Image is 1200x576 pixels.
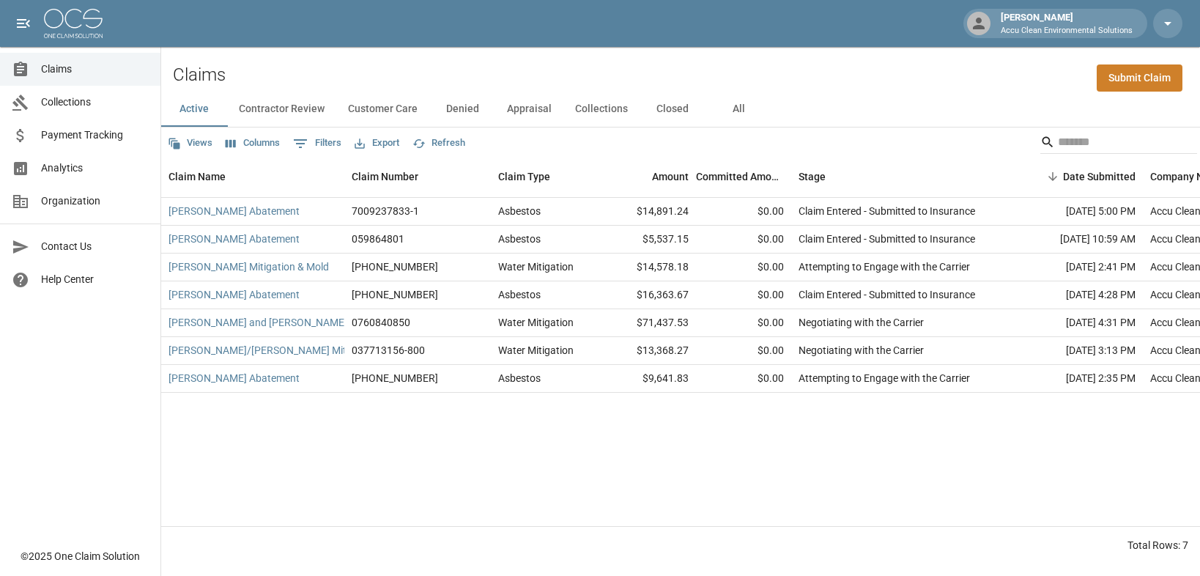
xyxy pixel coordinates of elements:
[696,281,791,309] div: $0.00
[409,132,469,155] button: Refresh
[498,259,574,274] div: Water Mitigation
[1011,281,1143,309] div: [DATE] 4:28 PM
[161,92,227,127] button: Active
[44,9,103,38] img: ocs-logo-white-transparent.png
[1097,64,1182,92] a: Submit Claim
[696,226,791,254] div: $0.00
[41,95,149,110] span: Collections
[41,193,149,209] span: Organization
[164,132,216,155] button: Views
[601,226,696,254] div: $5,537.15
[1011,198,1143,226] div: [DATE] 5:00 PM
[352,287,438,302] div: 01-009-08669
[799,232,975,246] div: Claim Entered - Submitted to Insurance
[352,232,404,246] div: 059864801
[41,239,149,254] span: Contact Us
[336,92,429,127] button: Customer Care
[495,92,563,127] button: Appraisal
[1001,25,1133,37] p: Accu Clean Environmental Solutions
[498,315,574,330] div: Water Mitigation
[498,156,550,197] div: Claim Type
[21,549,140,564] div: © 2025 One Claim Solution
[601,198,696,226] div: $14,891.24
[161,156,344,197] div: Claim Name
[222,132,284,155] button: Select columns
[173,64,226,86] h2: Claims
[1011,365,1143,393] div: [DATE] 2:35 PM
[168,371,300,385] a: [PERSON_NAME] Abatement
[352,204,419,218] div: 7009237833-1
[168,315,347,330] a: [PERSON_NAME] and [PERSON_NAME]
[1011,226,1143,254] div: [DATE] 10:59 AM
[351,132,403,155] button: Export
[352,156,418,197] div: Claim Number
[563,92,640,127] button: Collections
[161,92,1200,127] div: dynamic tabs
[601,156,696,197] div: Amount
[168,259,329,274] a: [PERSON_NAME] Mitigation & Mold
[429,92,495,127] button: Denied
[1011,156,1143,197] div: Date Submitted
[41,128,149,143] span: Payment Tracking
[344,156,491,197] div: Claim Number
[799,204,975,218] div: Claim Entered - Submitted to Insurance
[41,160,149,176] span: Analytics
[1011,254,1143,281] div: [DATE] 2:41 PM
[799,287,975,302] div: Claim Entered - Submitted to Insurance
[601,281,696,309] div: $16,363.67
[1127,538,1188,553] div: Total Rows: 7
[352,315,410,330] div: 0760840850
[799,156,826,197] div: Stage
[640,92,705,127] button: Closed
[41,272,149,287] span: Help Center
[791,156,1011,197] div: Stage
[498,287,541,302] div: Asbestos
[352,343,425,358] div: 037713156-800
[696,156,784,197] div: Committed Amount
[1011,309,1143,337] div: [DATE] 4:31 PM
[352,259,438,274] div: 300-0477590-2025
[696,337,791,365] div: $0.00
[9,9,38,38] button: open drawer
[696,365,791,393] div: $0.00
[498,232,541,246] div: Asbestos
[799,259,970,274] div: Attempting to Engage with the Carrier
[1063,156,1136,197] div: Date Submitted
[652,156,689,197] div: Amount
[498,371,541,385] div: Asbestos
[168,232,300,246] a: [PERSON_NAME] Abatement
[289,132,345,155] button: Show filters
[799,343,924,358] div: Negotiating with the Carrier
[498,343,574,358] div: Water Mitigation
[491,156,601,197] div: Claim Type
[352,371,438,385] div: 01-009-116429
[168,343,378,358] a: [PERSON_NAME]/[PERSON_NAME] Mitigation
[995,10,1138,37] div: [PERSON_NAME]
[601,337,696,365] div: $13,368.27
[1011,337,1143,365] div: [DATE] 3:13 PM
[227,92,336,127] button: Contractor Review
[601,365,696,393] div: $9,641.83
[696,309,791,337] div: $0.00
[601,254,696,281] div: $14,578.18
[696,254,791,281] div: $0.00
[705,92,771,127] button: All
[41,62,149,77] span: Claims
[168,287,300,302] a: [PERSON_NAME] Abatement
[601,309,696,337] div: $71,437.53
[1042,166,1063,187] button: Sort
[799,371,970,385] div: Attempting to Engage with the Carrier
[168,156,226,197] div: Claim Name
[168,204,300,218] a: [PERSON_NAME] Abatement
[498,204,541,218] div: Asbestos
[1040,130,1197,157] div: Search
[799,315,924,330] div: Negotiating with the Carrier
[696,156,791,197] div: Committed Amount
[696,198,791,226] div: $0.00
